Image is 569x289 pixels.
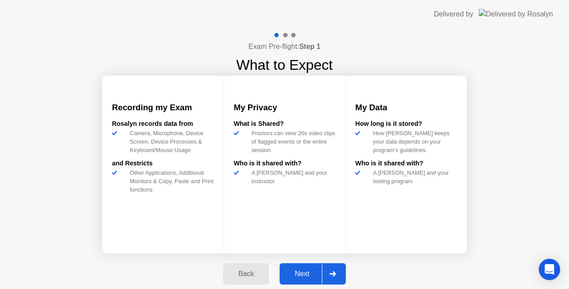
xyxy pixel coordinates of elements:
[248,129,336,155] div: Proctors can view 20s video clips of flagged events or the entire session
[539,259,560,280] div: Open Intercom Messenger
[248,169,336,185] div: A [PERSON_NAME] and your instructor
[226,270,266,278] div: Back
[282,270,322,278] div: Next
[236,54,333,76] h1: What to Expect
[369,169,457,185] div: A [PERSON_NAME] and your testing program
[299,43,321,50] b: Step 1
[248,41,321,52] h4: Exam Pre-flight:
[355,101,457,114] h3: My Data
[234,101,336,114] h3: My Privacy
[112,119,214,129] div: Rosalyn records data from
[479,9,553,19] img: Delivered by Rosalyn
[434,9,473,20] div: Delivered by
[355,119,457,129] div: How long is it stored?
[369,129,457,155] div: How [PERSON_NAME] keeps your data depends on your program’s guidelines.
[112,159,214,169] div: and Restricts
[223,263,269,285] button: Back
[234,119,336,129] div: What is Shared?
[112,101,214,114] h3: Recording my Exam
[234,159,336,169] div: Who is it shared with?
[280,263,346,285] button: Next
[126,129,214,155] div: Camera, Microphone, Device Screen, Device Processes & Keyboard/Mouse Usage
[126,169,214,194] div: Other Applications, Additional Monitors & Copy, Paste and Print functions
[355,159,457,169] div: Who is it shared with?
